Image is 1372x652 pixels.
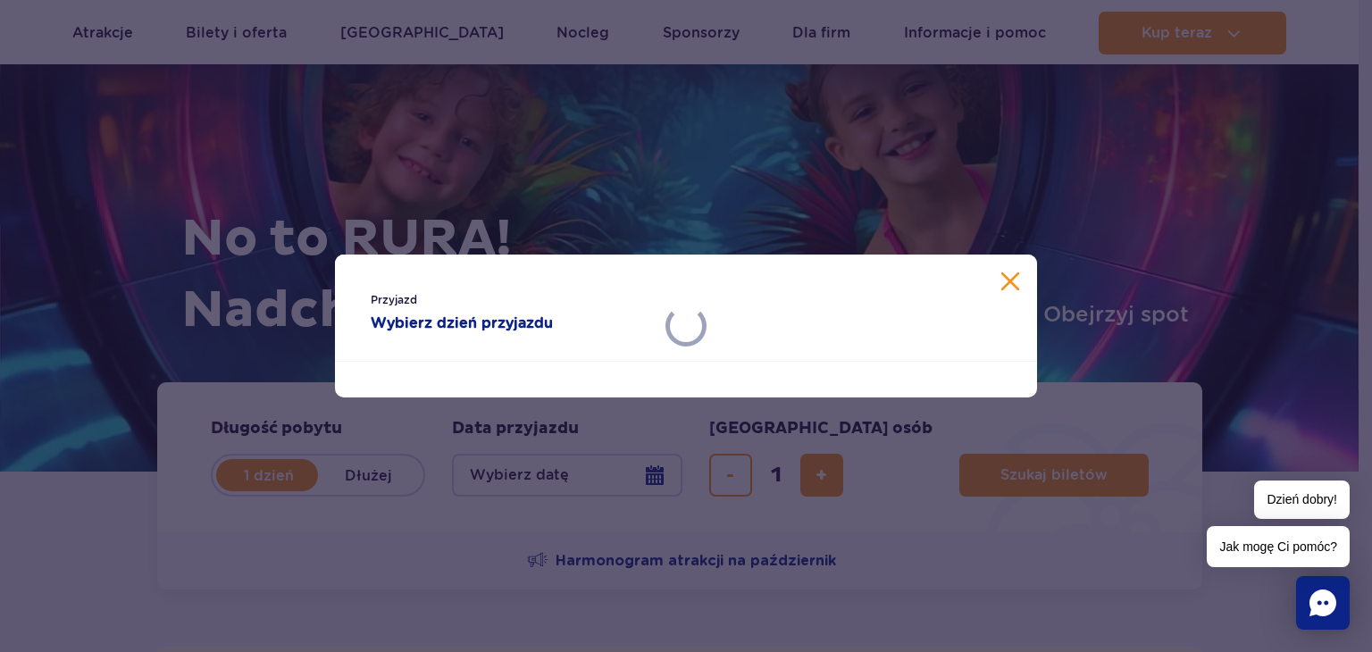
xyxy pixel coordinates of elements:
span: Jak mogę Ci pomóc? [1207,526,1350,567]
span: Dzień dobry! [1254,481,1350,519]
span: Przyjazd [371,291,650,309]
strong: Wybierz dzień przyjazdu [371,313,650,334]
div: Chat [1296,576,1350,630]
button: Zamknij kalendarz [1001,272,1019,290]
